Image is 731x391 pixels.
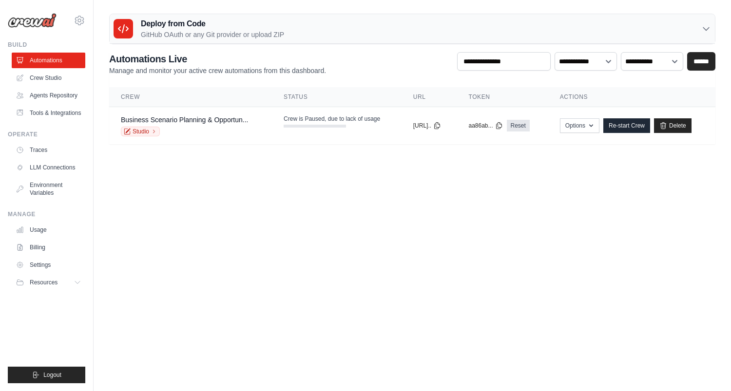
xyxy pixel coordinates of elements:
[43,371,61,379] span: Logout
[654,118,692,133] a: Delete
[109,66,326,75] p: Manage and monitor your active crew automations from this dashboard.
[507,120,530,131] a: Reset
[12,240,85,255] a: Billing
[30,279,58,286] span: Resources
[12,142,85,158] a: Traces
[12,177,85,201] a: Environment Variables
[12,257,85,273] a: Settings
[548,87,715,107] th: Actions
[603,118,650,133] a: Re-start Crew
[109,52,326,66] h2: Automations Live
[8,130,85,138] div: Operate
[468,122,502,130] button: aa86ab...
[402,87,457,107] th: URL
[121,127,160,136] a: Studio
[8,13,57,28] img: Logo
[109,87,272,107] th: Crew
[560,118,599,133] button: Options
[12,160,85,175] a: LLM Connections
[12,105,85,121] a: Tools & Integrations
[12,70,85,86] a: Crew Studio
[12,88,85,103] a: Agents Repository
[121,116,249,124] a: Business Scenario Planning & Opportun...
[141,18,284,30] h3: Deploy from Code
[12,53,85,68] a: Automations
[8,367,85,383] button: Logout
[284,115,380,123] span: Crew is Paused, due to lack of usage
[141,30,284,39] p: GitHub OAuth or any Git provider or upload ZIP
[457,87,548,107] th: Token
[272,87,402,107] th: Status
[8,41,85,49] div: Build
[8,210,85,218] div: Manage
[12,222,85,238] a: Usage
[12,275,85,290] button: Resources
